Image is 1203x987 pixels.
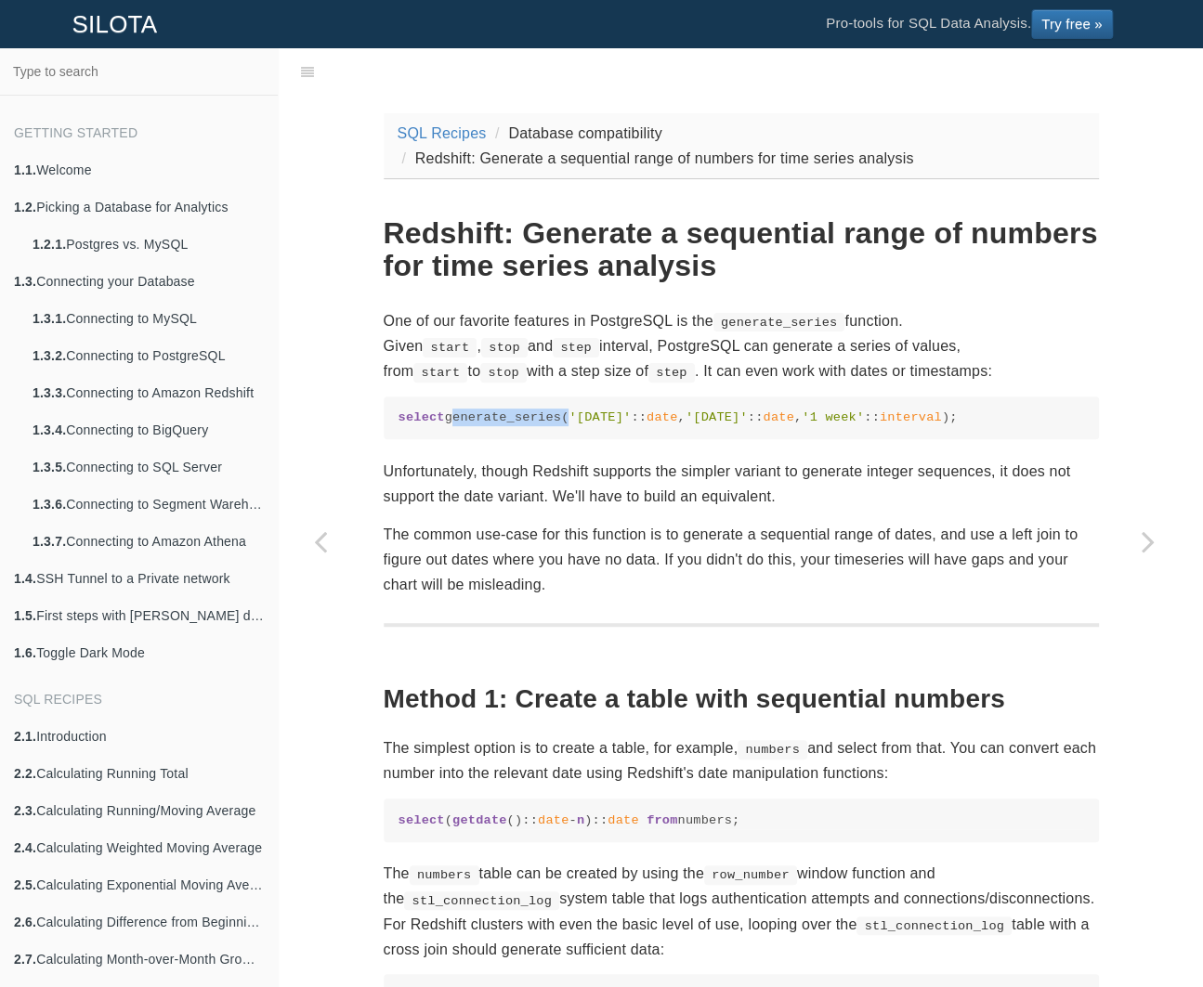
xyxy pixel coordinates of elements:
a: 1.3.4.Connecting to BigQuery [19,411,278,448]
b: 2.5. [14,877,36,892]
code: generate_series [713,313,845,331]
span: select [399,410,445,424]
a: SILOTA [59,1,172,47]
input: Type to search [6,54,272,89]
b: 2.6. [14,915,36,929]
span: date [763,410,793,424]
span: date [608,813,638,827]
p: The simplest option is to create a table, for example, and select from that. You can convert each... [384,735,1099,786]
b: 1.3.2. [33,348,66,363]
code: generate_series( :: , :: , :: ); [399,409,1084,426]
a: 1.3.7.Connecting to Amazon Athena [19,523,278,560]
b: 2.7. [14,952,36,967]
h1: Redshift: Generate a sequential range of numbers for time series analysis [384,217,1099,282]
a: Previous page: MySQL: Generate a sequential range of numbers for time series analysis [279,95,362,987]
a: 1.3.6.Connecting to Segment Warehouse [19,486,278,523]
span: date [647,410,677,424]
b: 1.4. [14,571,36,586]
b: 1.6. [14,645,36,660]
code: row_number [704,865,797,884]
li: Pro-tools for SQL Data Analysis. [807,1,1131,47]
a: 1.3.1.Connecting to MySQL [19,300,278,337]
a: 1.2.1.Postgres vs. MySQL [19,226,278,263]
a: 1.3.5.Connecting to SQL Server [19,448,278,486]
b: 2.3. [14,803,36,818]
code: stop [480,363,527,382]
iframe: Drift Widget Chat Controller [1110,894,1181,965]
code: start [423,338,477,357]
b: 1.2. [14,200,36,214]
span: from [647,813,677,827]
span: '1 week' [802,410,864,424]
b: 1.3.5. [33,460,66,474]
code: ( ():: - ):: numbers; [399,812,1084,829]
code: numbers [410,865,479,884]
code: step [648,363,695,382]
li: Database compatibility [490,121,662,146]
span: '[DATE]' [686,410,748,424]
span: n [577,813,584,827]
span: '[DATE]' [569,410,631,424]
code: start [413,363,467,382]
li: Redshift: Generate a sequential range of numbers for time series analysis [398,146,914,171]
code: step [553,338,599,357]
p: One of our favorite features in PostgreSQL is the function. Given , and interval, PostgreSQL can ... [384,308,1099,384]
b: 1.3.7. [33,534,66,549]
b: 1.3. [14,274,36,289]
b: 2.2. [14,766,36,781]
span: select [399,813,445,827]
b: 2.4. [14,840,36,855]
b: 1.2.1. [33,237,66,252]
span: interval [880,410,942,424]
b: 1.3.6. [33,497,66,512]
b: 1.3.3. [33,385,66,400]
span: date [538,813,569,827]
p: The table can be created by using the window function and the system table that logs authenticati... [384,861,1099,962]
code: stop [481,338,528,357]
code: stl_connection_log [856,916,1012,935]
a: Try free » [1031,9,1113,39]
a: Next page: SQL Server: Date truncation for custom time periods like year, quarter, month, etc. [1106,95,1190,987]
b: 1.1. [14,162,36,177]
p: The common use-case for this function is to generate a sequential range of dates, and use a left ... [384,522,1099,598]
b: 1.5. [14,608,36,623]
span: getdate [452,813,507,827]
b: 2.1. [14,729,36,744]
h2: Method 1: Create a table with sequential numbers [384,685,1099,714]
b: 1.3.4. [33,422,66,437]
a: 1.3.3.Connecting to Amazon Redshift [19,374,278,411]
code: stl_connection_log [404,891,559,910]
a: SQL Recipes [398,125,487,141]
a: 1.3.2.Connecting to PostgreSQL [19,337,278,374]
p: Unfortunately, though Redshift supports the simpler variant to generate integer sequences, it doe... [384,459,1099,509]
b: 1.3.1. [33,311,66,326]
code: numbers [738,740,807,759]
